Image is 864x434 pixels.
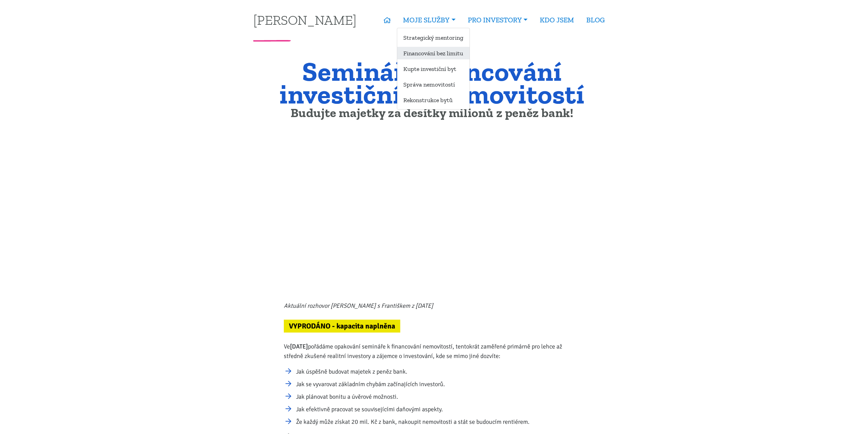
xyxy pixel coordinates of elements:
li: Jak úspěšně budovat majetek z peněz bank. [296,367,580,376]
a: Rekonstrukce bytů [397,94,470,106]
a: BLOG [580,12,611,28]
li: Jak se vyvarovat základním chybám začínajících investorů. [296,379,580,389]
i: Aktuální rozhovor [PERSON_NAME] s Františkem z [DATE] [284,302,433,309]
a: Kupte investiční byt [397,62,470,75]
a: Strategický mentoring [397,31,470,44]
h2: Budujte majetky za desítky milionů z peněz bank! [253,107,611,118]
li: Jak plánovat bonitu a úvěrové možnosti. [296,392,580,401]
a: Financování bez limitu [397,47,470,59]
iframe: YouTube video player [284,133,580,299]
a: MOJE SLUŽBY [397,12,461,28]
li: Jak efektivně pracovat se souvisejícími daňovými aspekty. [296,404,580,414]
div: VYPRODÁNO - kapacita naplněna [284,320,400,333]
p: Ve pořádáme opakování semináře k financování nemovitostí, tentokrát zaměřené primárně pro lehce a... [284,342,580,361]
a: [PERSON_NAME] [253,13,356,26]
li: Že každý může získat 20 mil. Kč z bank, nakoupit nemovitosti a stát se budoucím rentiérem. [296,417,580,427]
a: KDO JSEM [534,12,580,28]
a: PRO INVESTORY [462,12,534,28]
h1: Seminář Financování investičních nemovitostí [253,60,611,106]
strong: [DATE] [290,343,308,350]
a: Správa nemovitostí [397,78,470,91]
